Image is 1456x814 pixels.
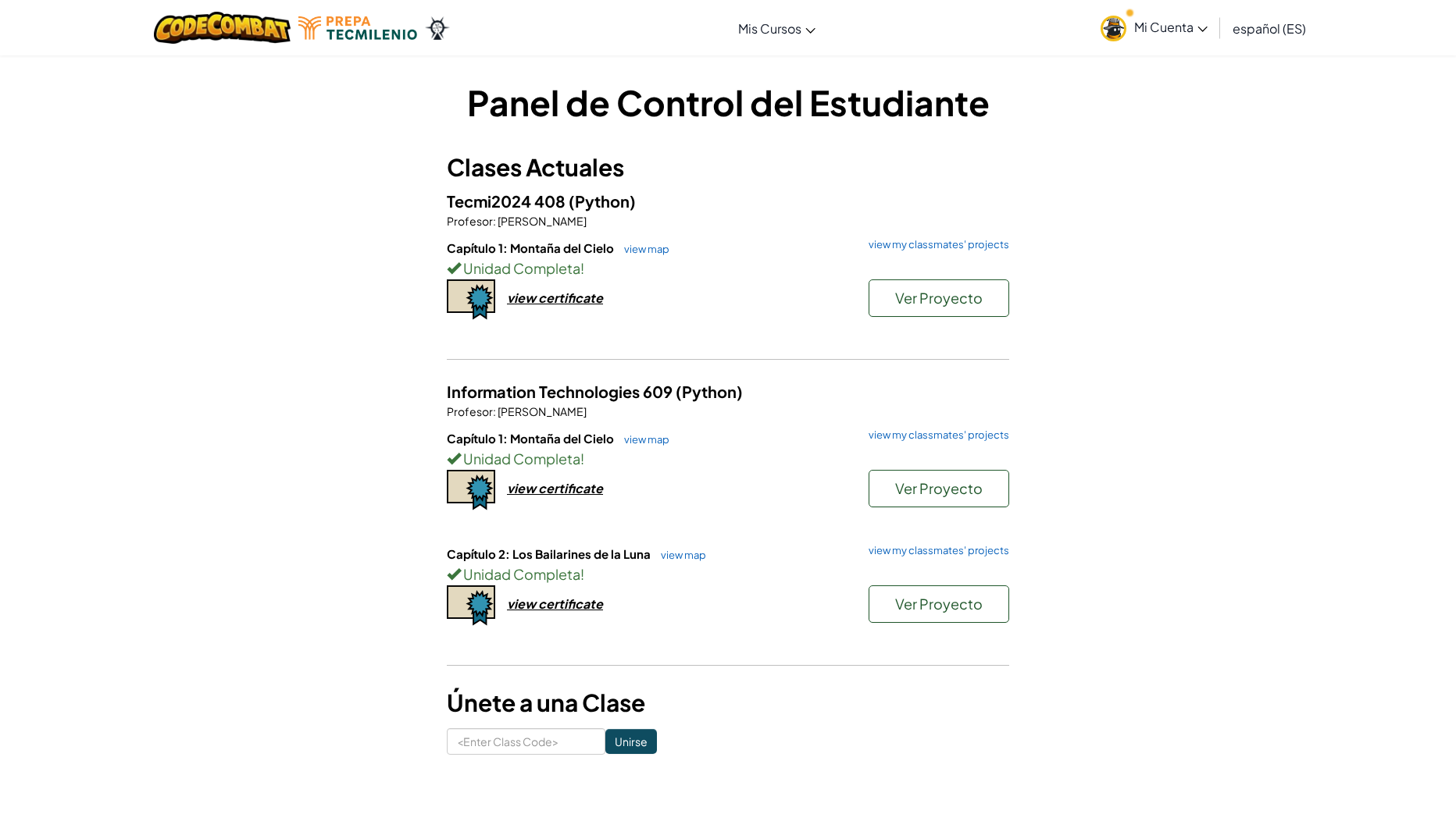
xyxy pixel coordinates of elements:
[869,585,1009,623] button: Ver Proyecto
[447,191,569,211] span: Tecmi2024 408
[493,404,496,418] span: :
[580,259,584,277] span: !
[605,729,657,754] input: Unirse
[447,431,616,446] span: Capítulo 1: Montaña del Cielo
[447,585,495,626] img: certificate-icon.png
[616,243,669,255] a: view map
[447,150,1009,185] h3: Clases Actuales
[895,595,983,613] span: Ver Proyecto
[1134,19,1208,35] span: Mi Cuenta
[676,382,743,401] span: (Python)
[447,78,1009,126] h1: Panel de Control del Estudiante
[298,16,417,40] img: Tecmilenio logo
[507,290,603,306] div: view certificate
[1093,3,1215,52] a: Mi Cuenta
[580,565,584,583] span: !
[580,450,584,467] span: !
[653,549,706,561] a: view map
[1225,7,1314,49] a: español (ES)
[447,240,616,255] span: Capítulo 1: Montaña del Cielo
[869,279,1009,317] button: Ver Proyecto
[496,404,587,418] span: [PERSON_NAME]
[738,20,801,37] span: Mis Cursos
[616,433,669,446] a: view map
[447,728,605,755] input: <Enter Class Code>
[569,191,636,211] span: (Python)
[507,480,603,496] div: view certificate
[447,382,676,401] span: Information Technologies 609
[493,214,496,228] span: :
[895,479,983,497] span: Ver Proyecto
[861,430,1009,440] a: view my classmates' projects
[496,214,587,228] span: [PERSON_NAME]
[447,546,653,561] span: Capítulo 2: Los Bailarines de la Luna
[447,685,1009,720] h3: Únete a una Clase
[154,12,291,44] img: CodeCombat logo
[895,289,983,307] span: Ver Proyecto
[730,7,823,49] a: Mis Cursos
[507,595,603,612] div: view certificate
[861,240,1009,250] a: view my classmates' projects
[447,214,493,228] span: Profesor
[461,259,580,277] span: Unidad Completa
[869,470,1009,507] button: Ver Proyecto
[1101,16,1126,41] img: avatar
[461,565,580,583] span: Unidad Completa
[447,470,495,510] img: certificate-icon.png
[447,404,493,418] span: Profesor
[425,16,450,40] img: Ozaria
[447,279,495,320] img: certificate-icon.png
[1233,20,1306,37] span: español (ES)
[861,546,1009,556] a: view my classmates' projects
[461,450,580,467] span: Unidad Completa
[447,290,603,306] a: view certificate
[447,480,603,496] a: view certificate
[447,595,603,612] a: view certificate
